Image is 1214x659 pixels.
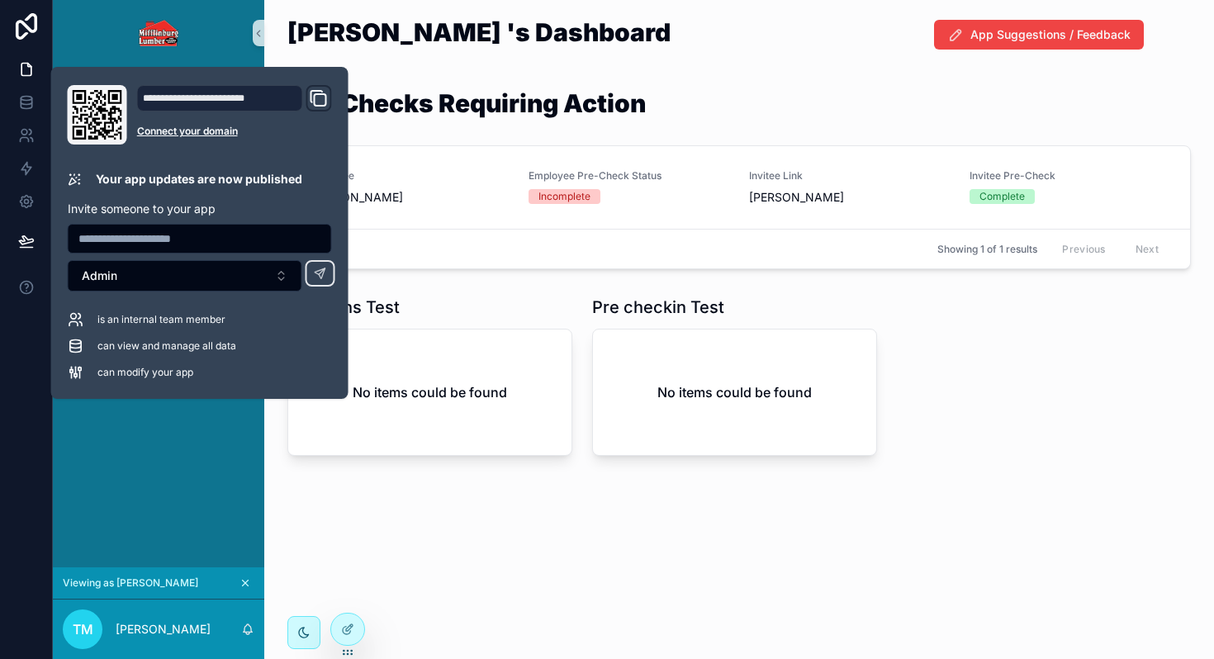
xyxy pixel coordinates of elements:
span: [PERSON_NAME] [308,189,403,206]
div: Complete [979,189,1025,204]
span: can view and manage all data [97,339,236,353]
img: App logo [139,20,179,46]
span: can modify your app [97,366,193,379]
span: TM [73,619,93,639]
h2: No items could be found [657,382,812,402]
p: [PERSON_NAME] [116,621,211,638]
span: Viewing as [PERSON_NAME] [63,576,198,590]
span: Admin [82,268,117,284]
h1: [PERSON_NAME] 's Dashboard [287,20,671,45]
button: Select Button [68,260,302,292]
h1: Pre checkin Test [592,296,724,319]
span: App Suggestions / Feedback [970,26,1131,43]
h2: No items could be found [353,382,507,402]
div: Incomplete [538,189,590,204]
span: Invitee Pre-Check [970,169,1170,183]
div: Domain and Custom Link [137,85,332,145]
span: Employee Pre-Check Status [529,169,729,183]
p: Invite someone to your app [68,201,332,217]
span: Invitee Link [749,169,950,183]
h1: Pre-Checks Requiring Action [287,91,646,116]
span: is an internal team member [97,313,225,326]
div: scrollable content [53,66,264,284]
p: Your app updates are now published [96,171,302,187]
button: App Suggestions / Feedback [934,20,1144,50]
span: [PERSON_NAME] [749,189,844,206]
span: Employee [308,169,509,183]
span: Showing 1 of 1 results [937,243,1037,256]
a: Connect your domain [137,125,332,138]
